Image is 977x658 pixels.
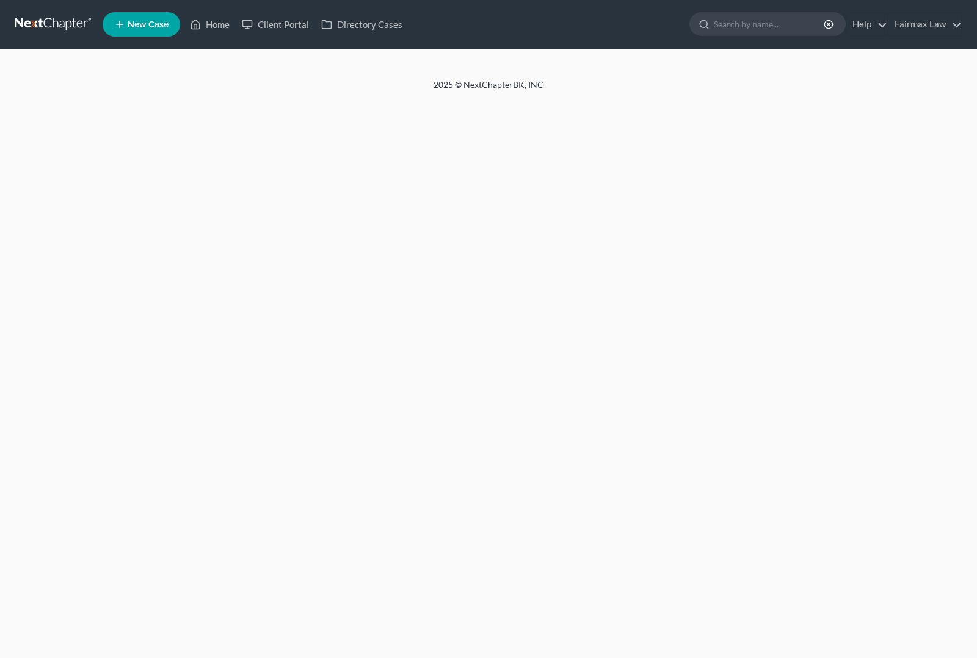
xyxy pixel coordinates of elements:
[236,13,315,35] a: Client Portal
[315,13,409,35] a: Directory Cases
[140,79,837,101] div: 2025 © NextChapterBK, INC
[184,13,236,35] a: Home
[846,13,887,35] a: Help
[714,13,826,35] input: Search by name...
[128,20,169,29] span: New Case
[888,13,962,35] a: Fairmax Law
